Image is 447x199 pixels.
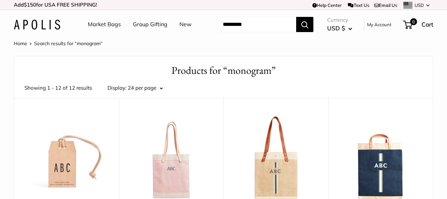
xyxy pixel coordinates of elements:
[14,39,103,48] nav: Breadcrumb
[415,2,424,8] span: USD
[88,19,121,30] a: Market Bags
[374,2,397,8] a: Email Us
[348,2,369,8] a: Text Us
[327,15,352,25] span: Currency
[107,83,126,93] label: Display:
[14,40,27,47] a: Home
[128,83,163,93] button: 24 per page
[14,20,60,30] img: Apolis
[133,19,167,30] a: Group Gifting
[179,19,191,30] a: New
[404,19,433,30] a: 0 Cart
[296,17,313,32] button: Search
[410,18,417,25] span: 0
[24,1,36,8] span: $150
[24,63,423,78] h1: Products for “monogram”
[24,83,92,93] span: Showing 1 - 12 of 12 results
[327,24,345,32] span: USD $
[128,84,156,91] span: 24 per page
[312,2,342,8] a: Help Center
[422,21,433,28] span: Cart
[327,23,352,34] button: USD $
[217,17,296,32] input: Search...
[34,40,103,47] span: Search results for “monogram”
[367,20,392,29] a: My Account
